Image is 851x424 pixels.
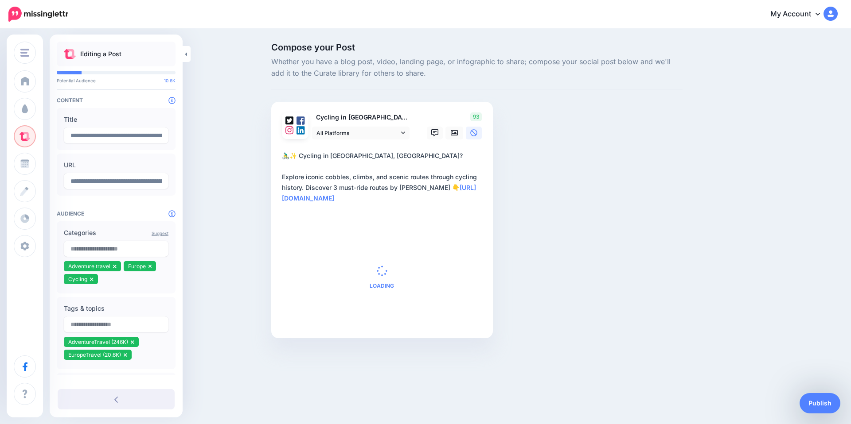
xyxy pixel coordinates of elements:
[57,210,176,217] h4: Audience
[68,339,128,345] span: AdventureTravel (246K)
[80,49,121,59] p: Editing a Post
[64,303,168,314] label: Tags & topics
[20,49,29,57] img: menu.png
[68,351,121,358] span: EuropeTravel (20.6K)
[152,231,168,236] a: Suggest
[68,263,110,270] span: Adventure travel
[761,4,838,25] a: My Account
[8,7,68,22] img: Missinglettr
[282,150,486,204] div: 🚴‍♂️✨ Cycling in [GEOGRAPHIC_DATA], [GEOGRAPHIC_DATA]? Explore iconic cobbles, climbs, and scenic...
[57,78,176,83] p: Potential Audience
[64,160,168,170] label: URL
[68,276,87,282] span: Cycling
[57,97,176,104] h4: Content
[470,112,482,121] span: 93
[316,128,399,138] span: All Platforms
[312,127,410,139] a: All Platforms
[800,393,840,413] a: Publish
[312,112,410,123] p: Cycling in [GEOGRAPHIC_DATA]: The ultimate guide for cyclists
[64,49,76,59] img: curate.png
[64,227,168,238] label: Categories
[271,56,683,79] span: Whether you have a blog post, video, landing page, or infographic to share; compose your social p...
[128,263,146,270] span: Europe
[164,78,176,83] span: 10.6K
[271,43,683,52] span: Compose your Post
[64,114,168,125] label: Title
[370,266,394,289] div: Loading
